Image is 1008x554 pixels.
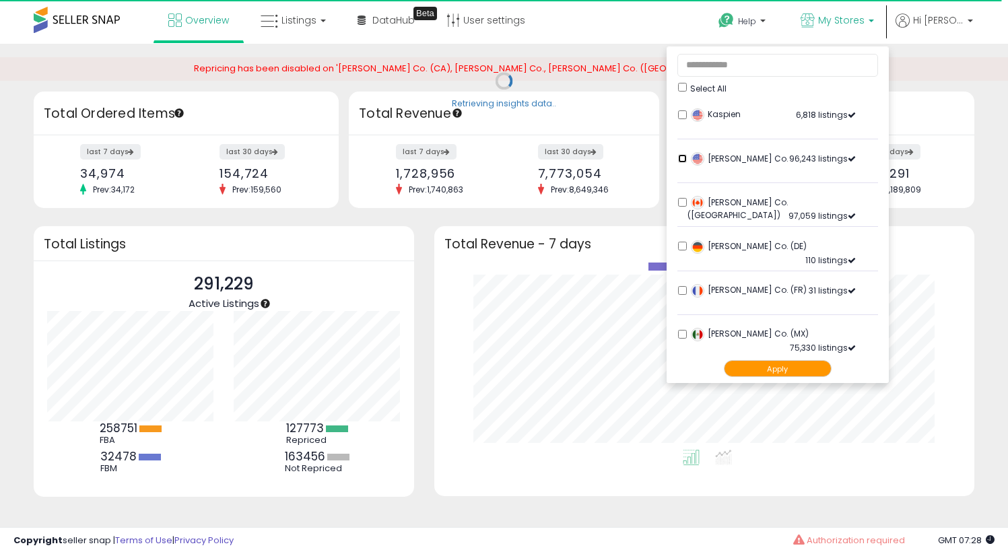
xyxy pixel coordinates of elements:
span: Active [848,256,856,265]
img: usa.png [691,152,704,166]
div: FBM [100,463,161,474]
b: 32478 [100,448,137,464]
p: 291,229 [189,271,259,297]
label: last 7 days [396,144,457,160]
strong: Copyright [13,534,63,547]
span: 6,818 listings [796,109,856,120]
div: 1,088,291 [855,166,951,180]
span: Authorization required [807,534,905,547]
div: 34,974 [80,166,176,180]
span: DataHub [372,13,415,27]
label: last 30 days [220,144,285,160]
span: 97,059 listings [788,210,856,221]
span: Prev: 159,560 [226,184,288,195]
div: Tooltip anchor [413,7,437,20]
i: Get Help [718,12,735,29]
a: Terms of Use [115,534,172,547]
span: Prev: 1,189,809 [861,184,928,195]
div: Tooltip anchor [451,107,463,119]
img: canada.png [691,196,704,209]
div: Tooltip anchor [173,107,185,119]
a: Privacy Policy [174,534,234,547]
button: Apply [724,360,832,377]
div: Retrieving insights data.. [452,98,556,110]
div: Repriced [286,435,348,446]
span: [PERSON_NAME] Co. ([GEOGRAPHIC_DATA]) [687,197,788,221]
label: last 7 days [80,144,141,160]
span: [PERSON_NAME] Co. (MX) [691,328,809,339]
span: 75,330 listings [790,342,856,353]
span: [PERSON_NAME] Co. (FR) [691,284,807,296]
span: Active [848,287,856,295]
span: Hi [PERSON_NAME] [913,13,964,27]
span: Prev: 8,649,346 [544,184,615,195]
div: 154,724 [220,166,315,180]
label: last 30 days [538,144,603,160]
b: 163456 [285,448,325,464]
div: Tooltip anchor [259,298,271,310]
div: Not Repriced [285,463,349,474]
span: 31 listings [809,285,856,296]
span: Listings [281,13,316,27]
h3: Total Revenue - 7 days [444,239,964,249]
span: My Stores [818,13,865,27]
b: 127773 [286,420,324,436]
span: 96,243 listings [789,153,856,164]
div: 1,728,956 [396,166,494,180]
span: [PERSON_NAME] Co. [691,153,788,164]
div: 7,773,054 [538,166,636,180]
img: mexico.png [691,328,704,341]
b: 258751 [100,420,137,436]
div: FBA [100,435,162,446]
h3: Total Ordered Items [44,104,329,123]
span: Select All [690,83,727,94]
img: germany.png [691,240,704,254]
a: Help [708,2,779,44]
div: seller snap | | [13,534,234,547]
span: Active Listings [189,296,259,310]
h3: Total Listings [44,239,404,249]
span: Help [738,15,756,27]
img: usa.png [691,108,704,122]
span: Prev: 34,172 [86,184,141,195]
img: france.png [691,284,704,298]
span: Active [848,344,856,352]
span: Overview [185,13,229,27]
a: Hi [PERSON_NAME] [896,13,973,44]
span: Prev: 1,740,863 [402,184,470,195]
span: Repricing has been disabled on '[PERSON_NAME] Co. (CA), [PERSON_NAME] Co., [PERSON_NAME] Co. ([GE... [194,62,815,75]
span: Active [848,155,856,163]
h3: Total Revenue [359,104,649,123]
span: Kaspien [691,108,741,120]
span: 2025-09-18 07:28 GMT [938,534,995,547]
span: 110 listings [805,254,856,266]
span: [PERSON_NAME] Co. (DE) [691,240,807,252]
span: Active [848,111,856,119]
span: Active [848,212,856,220]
